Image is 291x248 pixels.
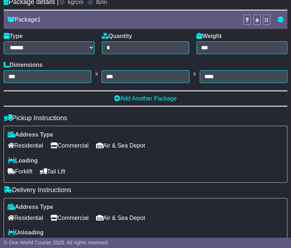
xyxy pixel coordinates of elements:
span: © One World Courier 2025. All rights reserved. [4,240,109,245]
span: Commercial [50,140,88,151]
span: Forklift [8,166,32,177]
span: Air & Sea Depot [96,212,145,224]
span: Residential [8,140,43,151]
label: Address Type [8,203,53,210]
label: Unloading [8,229,43,236]
a: Add Another Package [114,95,177,102]
h4: Pickup Instructions [4,114,287,122]
a: Remove this item [278,16,284,23]
label: Weight [196,33,222,39]
span: 1 [37,16,41,23]
label: Quantity [102,33,132,39]
span: Air & Sea Depot [96,140,145,151]
span: Residential [8,212,43,224]
span: Tail Lift [40,166,65,177]
span: x [189,70,200,77]
div: Package [4,16,240,23]
label: Address Type [8,131,53,138]
label: Loading [8,157,38,164]
span: x [91,70,102,77]
h4: Delivery Instructions [4,186,287,194]
span: Commercial [50,212,88,224]
label: Dimensions [4,61,43,68]
label: Type [4,33,23,39]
